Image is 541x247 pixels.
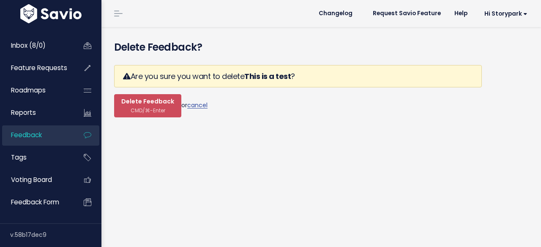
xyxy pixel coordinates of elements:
a: Request Savio Feature [366,7,448,20]
div: v.58b17dec9 [10,224,101,246]
a: cancel [187,101,208,109]
a: Hi Storypark [474,7,534,20]
h3: Are you sure you want to delete ? [123,71,473,82]
span: Feature Requests [11,63,67,72]
a: Inbox (8/0) [2,36,70,55]
span: Tags [11,153,27,162]
a: Voting Board [2,170,70,190]
a: Reports [2,103,70,122]
form: or [114,65,482,117]
a: Tags [2,148,70,167]
span: Reports [11,108,36,117]
a: Feedback form [2,193,70,212]
span: Hi Storypark [484,11,527,17]
img: logo-white.9d6f32f41409.svg [18,4,84,23]
a: Feature Requests [2,58,70,78]
span: Delete Feedback [121,98,174,106]
span: Changelog [319,11,352,16]
button: Delete Feedback CMD/⌘-Enter [114,94,181,117]
span: CMD/⌘-Enter [131,107,165,114]
a: Roadmaps [2,81,70,100]
span: Voting Board [11,175,52,184]
span: Feedback form [11,198,59,206]
h4: Delete Feedback? [114,40,528,55]
span: Feedback [11,130,42,139]
a: Help [448,7,474,20]
a: Feedback [2,125,70,145]
span: Roadmaps [11,86,46,95]
strong: This is a test [244,71,291,81]
span: Inbox (8/0) [11,41,46,50]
